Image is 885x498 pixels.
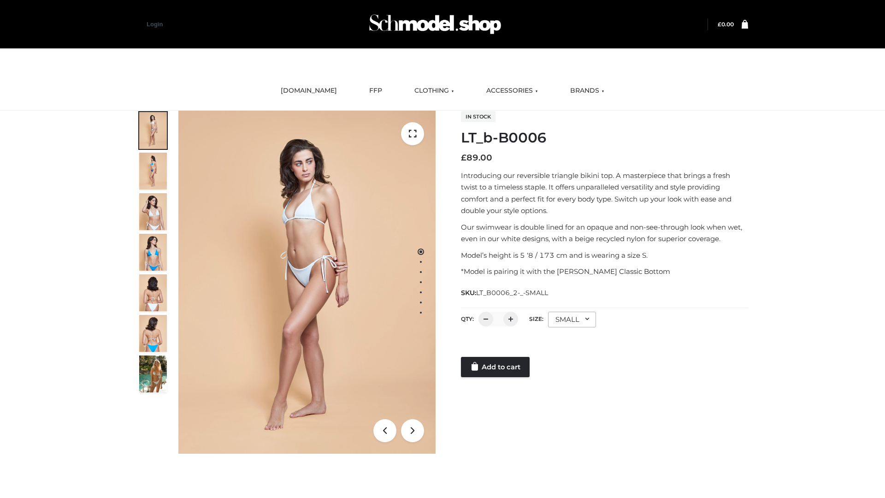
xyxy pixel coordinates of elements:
[476,289,548,297] span: LT_B0006_2-_-SMALL
[274,81,344,101] a: [DOMAIN_NAME]
[366,6,504,42] img: Schmodel Admin 964
[139,112,167,149] img: ArielClassicBikiniTop_CloudNine_AzureSky_OW114ECO_1-scaled.jpg
[718,21,734,28] a: £0.00
[718,21,734,28] bdi: 0.00
[548,312,596,327] div: SMALL
[563,81,611,101] a: BRANDS
[461,130,748,146] h1: LT_b-B0006
[407,81,461,101] a: CLOTHING
[461,111,496,122] span: In stock
[461,153,466,163] span: £
[529,315,543,322] label: Size:
[461,287,549,298] span: SKU:
[461,315,474,322] label: QTY:
[461,221,748,245] p: Our swimwear is double lined for an opaque and non-see-through look when wet, even in our white d...
[461,249,748,261] p: Model’s height is 5 ‘8 / 173 cm and is wearing a size S.
[178,111,436,454] img: ArielClassicBikiniTop_CloudNine_AzureSky_OW114ECO_1
[139,153,167,190] img: ArielClassicBikiniTop_CloudNine_AzureSky_OW114ECO_2-scaled.jpg
[139,274,167,311] img: ArielClassicBikiniTop_CloudNine_AzureSky_OW114ECO_7-scaled.jpg
[718,21,721,28] span: £
[461,266,748,278] p: *Model is pairing it with the [PERSON_NAME] Classic Bottom
[147,21,163,28] a: Login
[139,193,167,230] img: ArielClassicBikiniTop_CloudNine_AzureSky_OW114ECO_3-scaled.jpg
[139,356,167,392] img: Arieltop_CloudNine_AzureSky2.jpg
[461,357,530,377] a: Add to cart
[139,234,167,271] img: ArielClassicBikiniTop_CloudNine_AzureSky_OW114ECO_4-scaled.jpg
[479,81,545,101] a: ACCESSORIES
[139,315,167,352] img: ArielClassicBikiniTop_CloudNine_AzureSky_OW114ECO_8-scaled.jpg
[362,81,389,101] a: FFP
[461,153,492,163] bdi: 89.00
[461,170,748,217] p: Introducing our reversible triangle bikini top. A masterpiece that brings a fresh twist to a time...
